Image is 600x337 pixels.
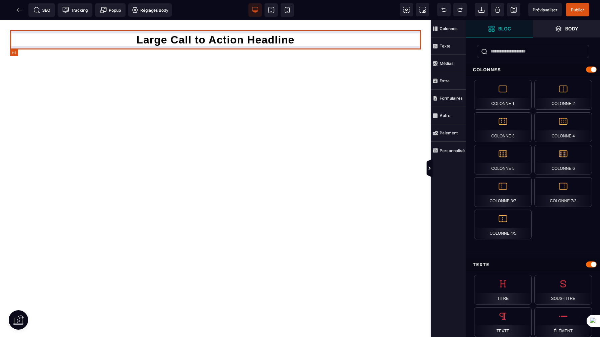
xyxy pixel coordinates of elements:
strong: Médias [440,61,454,66]
div: Titre [474,275,532,305]
span: Favicon [128,3,172,17]
div: Colonne 3/7 [474,177,532,207]
div: Colonne 5 [474,145,532,175]
span: Code de suivi [58,3,92,17]
div: Colonne 4/5 [474,210,532,239]
span: Autre [431,107,466,124]
span: Enregistrer [507,3,520,16]
span: SEO [33,7,50,13]
span: Popup [100,7,121,13]
div: Texte [466,258,600,271]
div: Sous-titre [534,275,592,305]
span: Rétablir [453,3,467,16]
strong: Paiement [440,130,458,135]
strong: Autre [440,113,450,118]
strong: Colonnes [440,26,458,31]
span: Extra [431,72,466,90]
span: Publier [571,7,584,12]
span: Prévisualiser [533,7,557,12]
div: Texte [474,307,532,337]
span: Voir bureau [248,3,262,17]
span: Voir tablette [265,3,278,17]
span: Voir mobile [281,3,294,17]
div: Colonne 2 [534,80,592,110]
span: Enregistrer le contenu [566,3,589,16]
strong: Extra [440,78,450,83]
span: Formulaires [431,90,466,107]
span: Tracking [62,7,88,13]
div: Colonne 1 [474,80,532,110]
span: Paiement [431,124,466,142]
strong: Personnalisé [440,148,465,153]
span: Médias [431,55,466,72]
span: Retour [12,3,26,17]
span: Ouvrir les calques [533,20,600,37]
div: Colonne 4 [534,112,592,142]
h1: Large Call to Action Headline [10,10,421,29]
strong: Texte [440,43,450,48]
div: Colonne 3 [474,112,532,142]
span: Réglages Body [132,7,168,13]
span: Texte [431,37,466,55]
strong: Body [565,26,578,31]
span: Voir les composants [400,3,413,16]
span: Aperçu [528,3,562,16]
span: Créer une alerte modale [95,3,126,17]
span: Ouvrir les blocs [466,20,533,37]
span: Afficher les vues [466,158,473,179]
strong: Formulaires [440,96,463,101]
span: Capture d'écran [416,3,429,16]
span: Importer [475,3,488,16]
span: Nettoyage [491,3,504,16]
span: Personnalisé [431,142,466,159]
div: Colonne 7/3 [534,177,592,207]
div: Colonnes [466,64,600,76]
strong: Bloc [498,26,511,31]
span: Colonnes [431,20,466,37]
div: Colonne 6 [534,145,592,175]
span: Métadata SEO [28,3,55,17]
span: Défaire [437,3,451,16]
div: Élément [534,307,592,337]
